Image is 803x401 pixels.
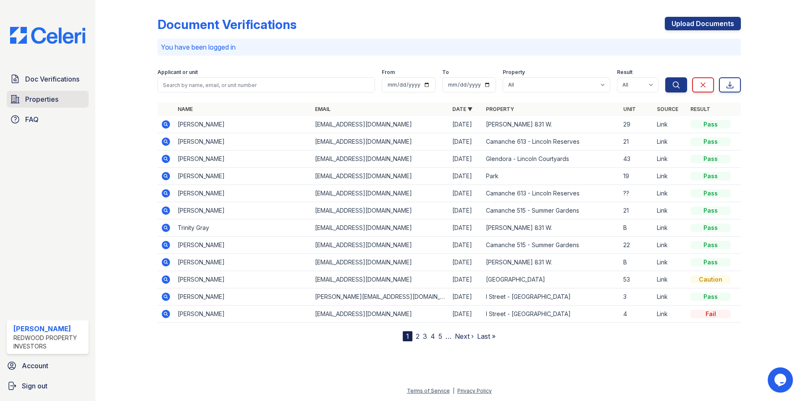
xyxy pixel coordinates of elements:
[416,332,420,340] a: 2
[442,69,449,76] label: To
[483,202,620,219] td: Camanche 515 - Summer Gardens
[690,106,710,112] a: Result
[382,69,395,76] label: From
[653,150,687,168] td: Link
[7,91,89,108] a: Properties
[690,120,731,129] div: Pass
[423,332,427,340] a: 3
[449,116,483,133] td: [DATE]
[312,185,449,202] td: [EMAIL_ADDRESS][DOMAIN_NAME]
[449,306,483,323] td: [DATE]
[483,237,620,254] td: Camanche 515 - Summer Gardens
[174,168,312,185] td: [PERSON_NAME]
[449,237,483,254] td: [DATE]
[174,271,312,288] td: [PERSON_NAME]
[25,94,58,104] span: Properties
[449,271,483,288] td: [DATE]
[620,271,653,288] td: 53
[174,219,312,237] td: Trinity Gray
[438,332,442,340] a: 5
[653,237,687,254] td: Link
[483,116,620,133] td: [PERSON_NAME] 831 W.
[7,71,89,87] a: Doc Verifications
[653,288,687,306] td: Link
[174,185,312,202] td: [PERSON_NAME]
[620,133,653,150] td: 21
[690,189,731,198] div: Pass
[653,116,687,133] td: Link
[449,133,483,150] td: [DATE]
[449,254,483,271] td: [DATE]
[690,293,731,301] div: Pass
[3,27,92,44] img: CE_Logo_Blue-a8612792a0a2168367f1c8372b55b34899dd931a85d93a1a3d3e32e68fde9ad4.png
[455,332,474,340] a: Next ›
[449,185,483,202] td: [DATE]
[157,17,297,32] div: Document Verifications
[690,310,731,318] div: Fail
[657,106,678,112] a: Source
[653,254,687,271] td: Link
[315,106,331,112] a: Email
[25,114,39,124] span: FAQ
[174,202,312,219] td: [PERSON_NAME]
[620,219,653,237] td: B
[483,254,620,271] td: [PERSON_NAME] 831 W.
[486,106,514,112] a: Property
[620,185,653,202] td: ??
[653,202,687,219] td: Link
[690,206,731,215] div: Pass
[449,150,483,168] td: [DATE]
[25,74,79,84] span: Doc Verifications
[483,185,620,202] td: Camanche 613 - Lincoln Reserves
[690,155,731,163] div: Pass
[483,271,620,288] td: [GEOGRAPHIC_DATA]
[653,306,687,323] td: Link
[312,150,449,168] td: [EMAIL_ADDRESS][DOMAIN_NAME]
[620,288,653,306] td: 3
[446,331,451,341] span: …
[430,332,435,340] a: 4
[665,17,741,30] a: Upload Documents
[403,331,412,341] div: 1
[453,388,454,394] div: |
[620,116,653,133] td: 29
[483,288,620,306] td: I Street - [GEOGRAPHIC_DATA]
[503,69,525,76] label: Property
[623,106,636,112] a: Unit
[620,254,653,271] td: B
[174,306,312,323] td: [PERSON_NAME]
[483,150,620,168] td: Glendora - Lincoln Courtyards
[449,219,483,237] td: [DATE]
[22,381,47,391] span: Sign out
[690,275,731,284] div: Caution
[653,271,687,288] td: Link
[690,224,731,232] div: Pass
[620,306,653,323] td: 4
[22,361,48,371] span: Account
[312,254,449,271] td: [EMAIL_ADDRESS][DOMAIN_NAME]
[312,219,449,237] td: [EMAIL_ADDRESS][DOMAIN_NAME]
[13,334,85,351] div: Redwood Property Investors
[312,306,449,323] td: [EMAIL_ADDRESS][DOMAIN_NAME]
[3,357,92,374] a: Account
[620,168,653,185] td: 19
[690,172,731,180] div: Pass
[690,241,731,249] div: Pass
[690,137,731,146] div: Pass
[620,202,653,219] td: 21
[653,185,687,202] td: Link
[477,332,496,340] a: Last »
[449,288,483,306] td: [DATE]
[653,219,687,237] td: Link
[157,69,198,76] label: Applicant or unit
[620,150,653,168] td: 43
[312,288,449,306] td: [PERSON_NAME][EMAIL_ADDRESS][DOMAIN_NAME]
[174,237,312,254] td: [PERSON_NAME]
[690,258,731,266] div: Pass
[174,150,312,168] td: [PERSON_NAME]
[449,202,483,219] td: [DATE]
[3,377,92,394] a: Sign out
[768,367,795,393] iframe: chat widget
[178,106,193,112] a: Name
